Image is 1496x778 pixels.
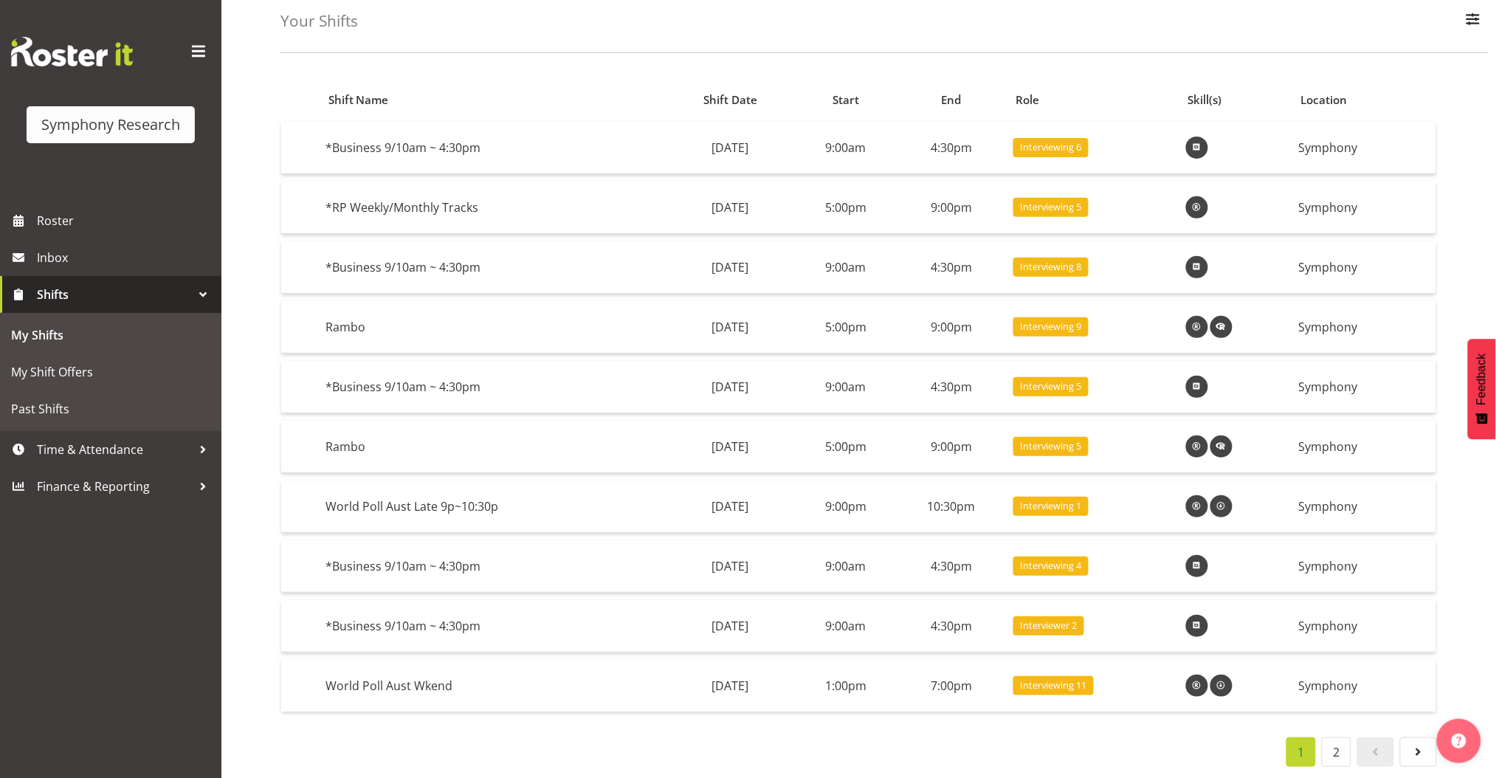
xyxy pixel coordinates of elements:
img: help-xxl-2.png [1452,734,1466,748]
td: *Business 9/10am ~ 4:30pm [320,361,664,413]
span: Roster [37,210,214,232]
td: World Poll Aust Wkend [320,660,664,712]
td: Symphony [1293,241,1436,294]
td: *Business 9/10am ~ 4:30pm [320,540,664,593]
td: 9:00am [796,241,895,294]
a: My Shifts [4,317,218,354]
td: Symphony [1293,182,1436,234]
td: 9:00pm [896,301,1007,354]
td: *RP Weekly/Monthly Tracks [320,182,664,234]
td: [DATE] [664,361,796,413]
td: [DATE] [664,241,796,294]
span: Location [1301,92,1348,109]
a: My Shift Offers [4,354,218,390]
td: Symphony [1293,122,1436,174]
span: Interviewing 6 [1020,140,1081,154]
span: Inbox [37,247,214,269]
span: Past Shifts [11,398,210,420]
span: Interviewing 1 [1020,499,1081,513]
td: 9:00pm [896,182,1007,234]
td: [DATE] [664,122,796,174]
td: [DATE] [664,540,796,593]
span: Time & Attendance [37,438,192,461]
td: Symphony [1293,481,1436,533]
td: 5:00pm [796,301,895,354]
td: Symphony [1293,301,1436,354]
td: 7:00pm [896,660,1007,712]
td: Symphony [1293,361,1436,413]
img: Rosterit website logo [11,37,133,66]
span: My Shift Offers [11,361,210,383]
td: [DATE] [664,182,796,234]
td: 10:30pm [896,481,1007,533]
span: End [942,92,962,109]
td: 9:00am [796,540,895,593]
td: [DATE] [664,481,796,533]
td: Rambo [320,421,664,473]
td: [DATE] [664,660,796,712]
td: 4:30pm [896,600,1007,653]
td: Rambo [320,301,664,354]
td: [DATE] [664,301,796,354]
span: Interviewer 2 [1020,619,1077,633]
span: Interviewing 5 [1020,200,1081,214]
span: Interviewing 8 [1020,260,1081,274]
td: 4:30pm [896,122,1007,174]
a: Past Shifts [4,390,218,427]
td: 9:00pm [896,421,1007,473]
td: Symphony [1293,421,1436,473]
td: 4:30pm [896,540,1007,593]
td: [DATE] [664,600,796,653]
td: 4:30pm [896,241,1007,294]
button: Filter Employees [1458,5,1489,38]
td: 4:30pm [896,361,1007,413]
td: 1:00pm [796,660,895,712]
td: World Poll Aust Late 9p~10:30p [320,481,664,533]
span: Shifts [37,283,192,306]
span: Skill(s) [1188,92,1222,109]
td: [DATE] [664,421,796,473]
td: 9:00am [796,122,895,174]
span: Interviewing 11 [1020,678,1086,692]
td: 9:00pm [796,481,895,533]
td: Symphony [1293,660,1436,712]
td: *Business 9/10am ~ 4:30pm [320,241,664,294]
a: 2 [1322,737,1351,767]
td: Symphony [1293,600,1436,653]
span: Interviewing 5 [1020,439,1081,453]
span: My Shifts [11,324,210,346]
span: Role [1016,92,1039,109]
span: Interviewing 5 [1020,379,1081,393]
td: 5:00pm [796,182,895,234]
span: Feedback [1475,354,1489,405]
span: Interviewing 9 [1020,320,1081,334]
td: 9:00am [796,600,895,653]
button: Feedback - Show survey [1468,339,1496,439]
td: 5:00pm [796,421,895,473]
td: Symphony [1293,540,1436,593]
span: Shift Name [328,92,389,109]
div: Symphony Research [41,114,180,136]
td: *Business 9/10am ~ 4:30pm [320,122,664,174]
span: Finance & Reporting [37,475,192,498]
span: Shift Date [703,92,757,109]
span: Interviewing 4 [1020,559,1081,573]
td: 9:00am [796,361,895,413]
td: *Business 9/10am ~ 4:30pm [320,600,664,653]
h4: Your Shifts [280,13,358,30]
span: Start [833,92,859,109]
